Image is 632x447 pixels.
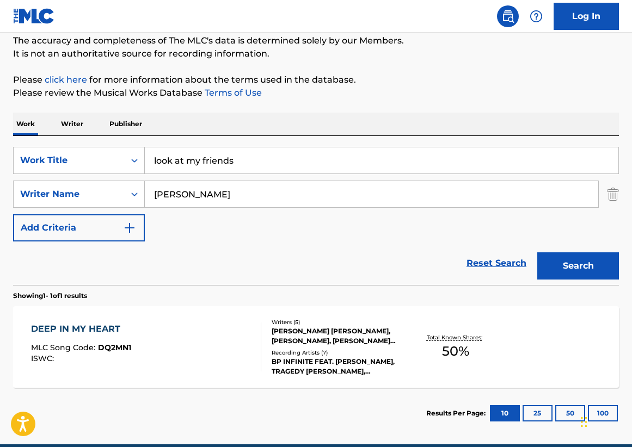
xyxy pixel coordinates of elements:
div: BP INFINITE FEAT. [PERSON_NAME], TRAGEDY [PERSON_NAME], [PERSON_NAME] & [PERSON_NAME], BP INFINIT... [272,357,405,376]
button: 25 [523,405,553,421]
p: Work [13,113,38,135]
a: Log In [554,3,619,30]
p: The accuracy and completeness of The MLC's data is determined solely by our Members. [13,34,619,47]
a: DEEP IN MY HEARTMLC Song Code:DQ2MN1ISWC:Writers (5)[PERSON_NAME] [PERSON_NAME], [PERSON_NAME], [... [13,306,619,388]
div: Work Title [20,154,118,167]
span: DQ2MN1 [98,343,131,352]
form: Search Form [13,147,619,285]
img: search [501,10,514,23]
button: Add Criteria [13,214,145,241]
p: It is not an authoritative source for recording information. [13,47,619,60]
img: help [530,10,543,23]
iframe: Chat Widget [578,395,632,447]
p: Please for more information about the terms used in the database. [13,73,619,86]
div: Drag [581,406,587,438]
p: Showing 1 - 1 of 1 results [13,291,87,301]
button: Search [537,252,619,280]
a: Reset Search [461,251,532,275]
div: Writers ( 5 ) [272,318,405,326]
p: Please review the Musical Works Database [13,86,619,100]
a: click here [45,74,87,85]
div: Help [525,5,547,27]
img: MLC Logo [13,8,55,24]
div: [PERSON_NAME] [PERSON_NAME], [PERSON_NAME], [PERSON_NAME] [PERSON_NAME] [PERSON_NAME] [PERSON_NAME] [272,326,405,346]
p: Results Per Page: [426,408,488,418]
a: Public Search [497,5,519,27]
div: Writer Name [20,188,118,201]
span: MLC Song Code : [31,343,98,352]
button: 10 [490,405,520,421]
p: Total Known Shares: [427,333,485,342]
span: ISWC : [31,353,57,363]
p: Writer [58,113,87,135]
img: 9d2ae6d4665cec9f34b9.svg [123,221,136,234]
a: Terms of Use [203,88,262,98]
div: DEEP IN MY HEART [31,322,131,336]
div: Recording Artists ( 7 ) [272,349,405,357]
img: Delete Criterion [607,181,619,208]
span: 50 % [442,342,469,361]
button: 50 [555,405,585,421]
p: Publisher [106,113,145,135]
